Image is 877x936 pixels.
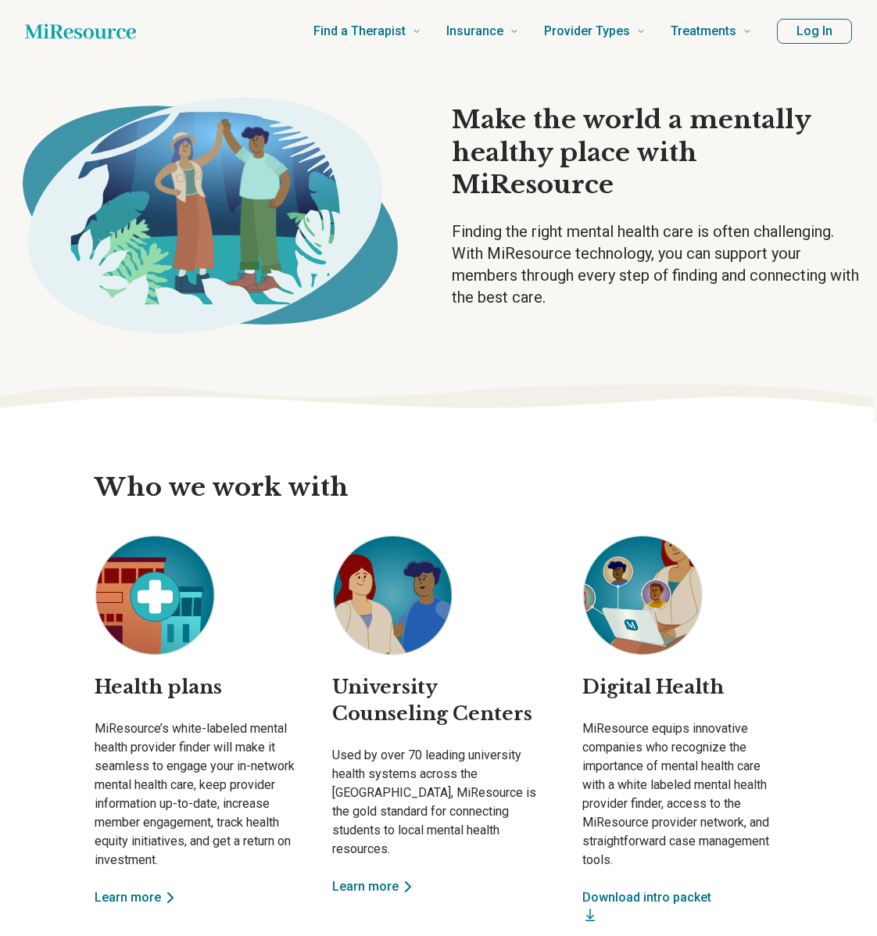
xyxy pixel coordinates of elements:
h1: Make the world a mentally healthy place with MiResource [452,104,864,202]
span: Find a Therapist [313,20,406,42]
a: Learn more [95,888,295,907]
img: University Counseling Centers [332,535,453,655]
a: Home page [25,16,136,47]
span: Provider Types [544,20,630,42]
h2: Who we work with [82,472,795,504]
img: Health plans [95,535,215,655]
p: Used by over 70 leading university health systems across the [GEOGRAPHIC_DATA], MiResource is the... [332,746,545,859]
button: Download intro packet [582,888,711,923]
span: Insurance [446,20,503,42]
h2: Digital Health [582,674,782,701]
a: Learn more [332,877,545,896]
p: Finding the right mental health care is often challenging. With MiResource technology, you can su... [452,221,864,308]
h2: Health plans [95,674,295,701]
h2: University Counseling Centers [332,674,545,726]
p: MiResource’s white-labeled mental health provider finder will make it seamless to engage your in-... [95,719,295,870]
button: Log In [777,19,852,44]
span: Treatments [671,20,736,42]
img: Digital Health [582,535,703,655]
p: MiResource equips innovative companies who recognize the importance of mental health care with a ... [582,719,782,870]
